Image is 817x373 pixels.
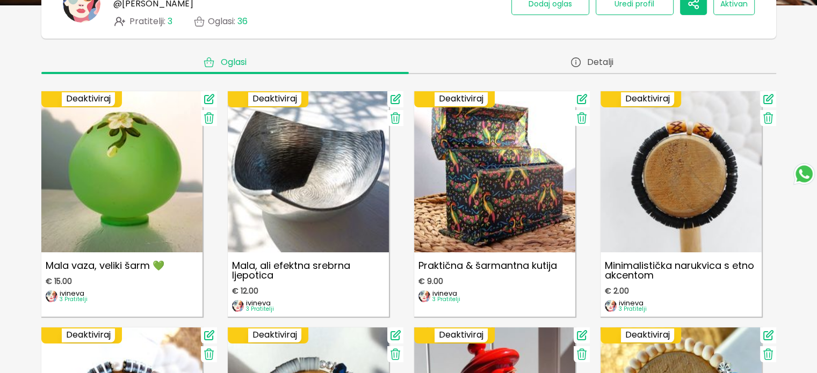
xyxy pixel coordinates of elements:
[619,306,647,312] p: 3 Pratitelji
[601,91,762,317] a: Minimalistička narukvica s etno akcentomMinimalistička narukvica s etno akcentom€ 2.00imageivinev...
[246,306,274,312] p: 3 Pratitelji
[605,300,617,312] img: image
[601,91,762,252] img: Minimalistička narukvica s etno akcentom
[232,300,244,312] img: image
[228,91,389,317] a: Mala, ali efektna srebrna ljepoticaMala, ali efektna srebrna ljepotica€ 12.00imageivineva3 Pratit...
[41,91,203,252] img: Mala vaza, veliki šarm 💚
[418,277,443,286] span: € 9.00
[237,15,248,27] span: 36
[46,290,57,302] img: image
[414,257,575,275] p: Praktična & šarmantna kutija
[432,290,460,297] p: ivineva
[168,15,172,27] span: 3
[46,277,72,286] span: € 15.00
[414,91,575,252] img: Praktična & šarmantna kutija
[246,299,274,306] p: ivineva
[232,287,258,295] span: € 12.00
[432,297,460,302] p: 3 Pratitelji
[221,57,247,68] span: Oglasi
[587,57,613,68] span: Detalji
[208,17,248,26] p: Oglasi :
[60,297,88,302] p: 3 Pratitelji
[60,290,88,297] p: ivineva
[41,91,203,317] a: Mala vaza, veliki šarm 💚Mala vaza, veliki šarm 💚€ 15.00imageivineva3 Pratitelji
[228,91,389,252] img: Mala, ali efektna srebrna ljepotica
[228,257,389,284] p: Mala, ali efektna srebrna ljepotica
[601,257,762,284] p: Minimalistička narukvica s etno akcentom
[41,257,203,275] p: Mala vaza, veliki šarm 💚
[129,17,172,26] span: Pratitelji :
[605,287,629,295] span: € 2.00
[414,91,575,317] a: Praktična & šarmantna kutijaPraktična & šarmantna kutija€ 9.00imageivineva3 Pratitelji
[619,299,647,306] p: ivineva
[418,290,430,302] img: image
